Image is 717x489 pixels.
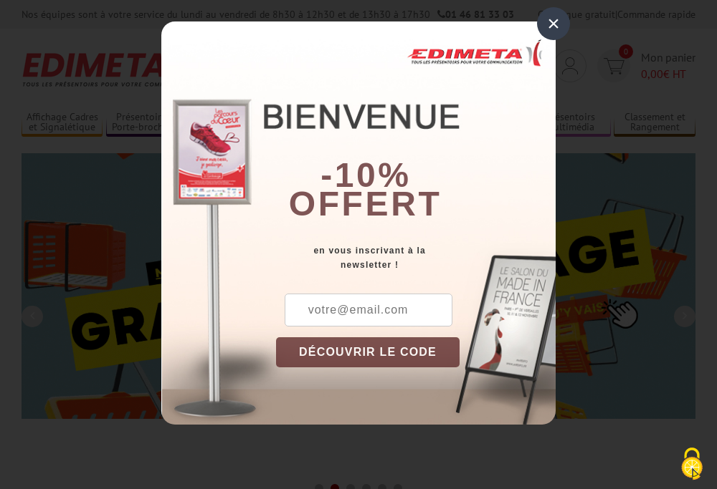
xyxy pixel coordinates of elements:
[276,243,556,272] div: en vous inscrivant à la newsletter !
[667,440,717,489] button: Cookies (fenêtre modale)
[285,294,452,326] input: votre@email.com
[289,185,442,223] font: offert
[674,446,710,482] img: Cookies (fenêtre modale)
[276,337,460,367] button: DÉCOUVRIR LE CODE
[320,156,411,194] b: -10%
[537,7,570,40] div: ×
